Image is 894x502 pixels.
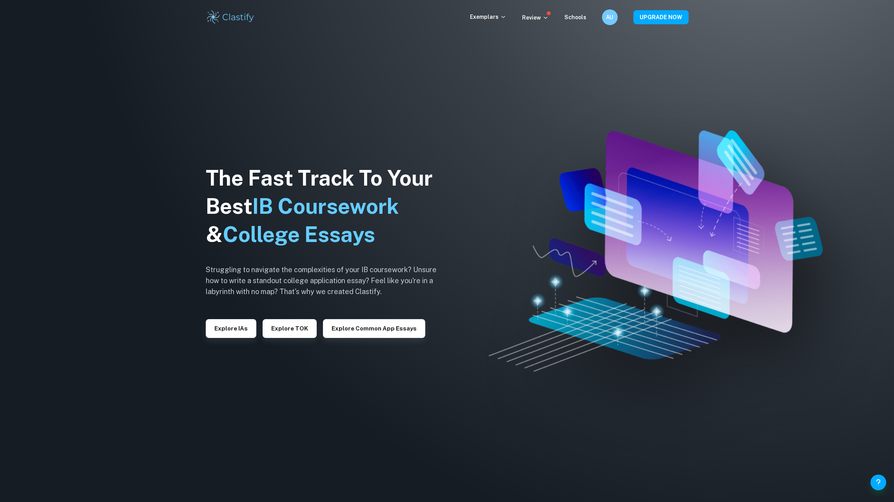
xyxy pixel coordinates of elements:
[870,475,886,490] button: Help and Feedback
[263,324,317,332] a: Explore TOK
[522,13,549,22] p: Review
[206,164,449,249] h1: The Fast Track To Your Best &
[602,9,618,25] button: AU
[263,319,317,338] button: Explore TOK
[605,13,614,22] h6: AU
[470,13,506,21] p: Exemplars
[564,14,586,20] a: Schools
[206,324,256,332] a: Explore IAs
[323,319,425,338] button: Explore Common App essays
[323,324,425,332] a: Explore Common App essays
[252,194,399,218] span: IB Coursework
[206,264,449,297] h6: Struggling to navigate the complexities of your IB coursework? Unsure how to write a standout col...
[489,130,822,371] img: Clastify hero
[633,10,689,24] button: UPGRADE NOW
[223,222,375,247] span: College Essays
[206,319,256,338] button: Explore IAs
[206,9,256,25] img: Clastify logo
